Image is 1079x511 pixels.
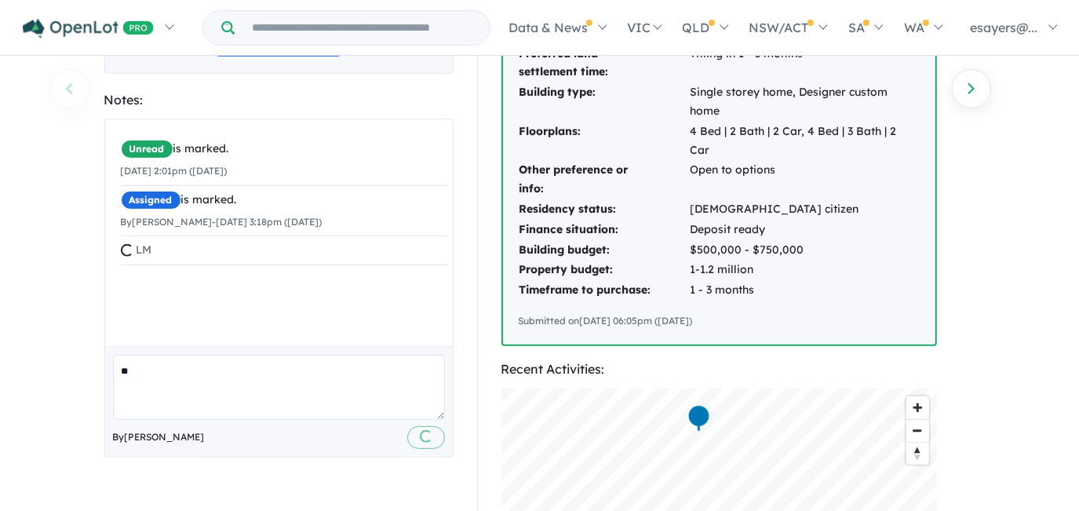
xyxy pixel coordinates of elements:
td: Other preference or info: [519,160,690,199]
div: is marked. [121,140,448,159]
span: esayers@... [970,20,1037,35]
td: Titling in 1 - 3 months [690,44,920,83]
span: Reset bearing to north [906,443,929,465]
span: By [PERSON_NAME] [113,429,205,445]
td: 1 - 3 months [690,280,920,301]
td: $500,000 - $750,000 [690,240,920,261]
img: Openlot PRO Logo White [23,19,154,38]
input: Try estate name, suburb, builder or developer [238,11,487,45]
td: Building type: [519,82,690,122]
div: Submitted on [DATE] 06:05pm ([DATE]) [519,313,920,329]
span: LM [137,243,152,257]
span: Zoom out [906,420,929,442]
td: Building budget: [519,240,690,261]
td: [DEMOGRAPHIC_DATA] citizen [690,199,920,220]
div: Recent Activities: [501,359,937,380]
span: Assigned [121,191,181,210]
td: Finance situation: [519,220,690,240]
small: [DATE] 2:01pm ([DATE]) [121,165,228,177]
td: Property budget: [519,260,690,280]
button: Zoom out [906,419,929,442]
td: Floorplans: [519,122,690,161]
span: Unread [121,140,173,159]
td: Preferred land settlement time: [519,44,690,83]
td: Timeframe to purchase: [519,280,690,301]
td: 4 Bed | 2 Bath | 2 Car, 4 Bed | 3 Bath | 2 Car [690,122,920,161]
td: Residency status: [519,199,690,220]
td: Single storey home, Designer custom home [690,82,920,122]
td: Deposit ready [690,220,920,240]
div: Notes: [104,89,454,111]
div: is marked. [121,191,448,210]
button: Reset bearing to north [906,442,929,465]
small: By [PERSON_NAME] - [DATE] 3:18pm ([DATE]) [121,216,323,228]
td: Open to options [690,160,920,199]
td: 1-1.2 million [690,260,920,280]
div: Map marker [687,404,710,433]
button: Zoom in [906,396,929,419]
